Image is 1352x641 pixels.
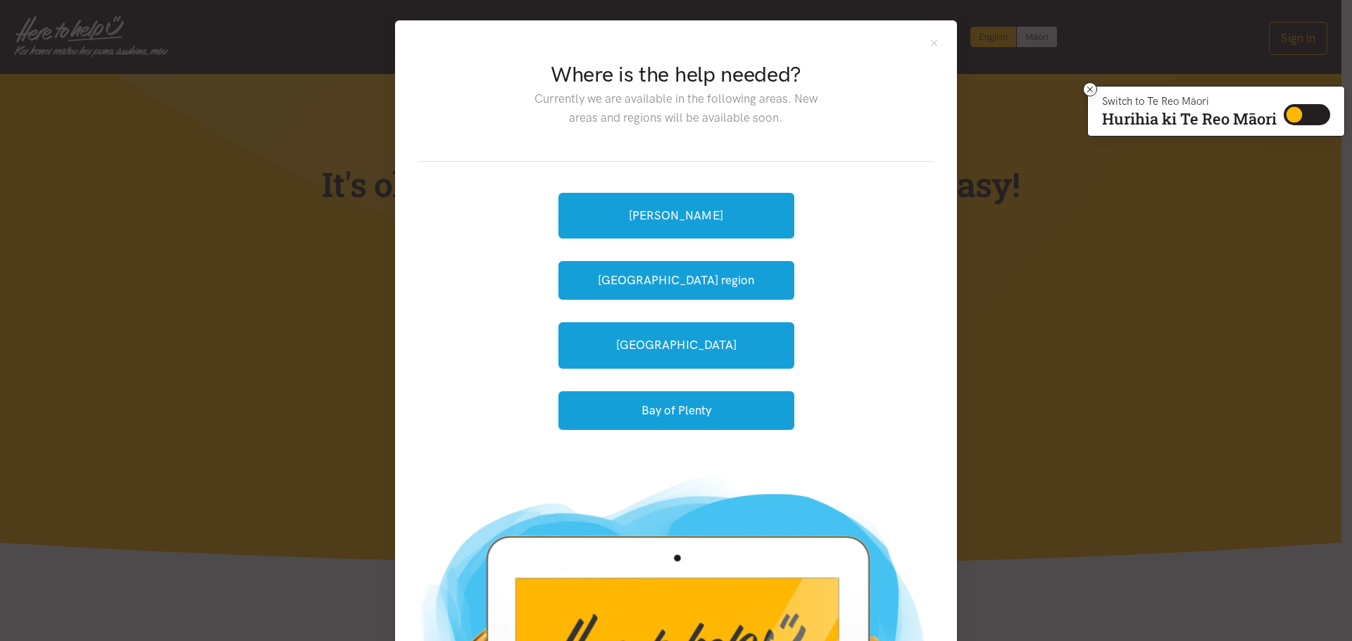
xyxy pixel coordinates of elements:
a: [PERSON_NAME] [558,193,794,239]
button: Close [928,37,940,49]
button: Bay of Plenty [558,391,794,430]
h2: Where is the help needed? [523,60,828,89]
p: Currently we are available in the following areas. New areas and regions will be available soon. [523,89,828,127]
p: Switch to Te Reo Māori [1102,97,1277,106]
a: [GEOGRAPHIC_DATA] [558,322,794,368]
button: [GEOGRAPHIC_DATA] region [558,261,794,300]
p: Hurihia ki Te Reo Māori [1102,113,1277,125]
